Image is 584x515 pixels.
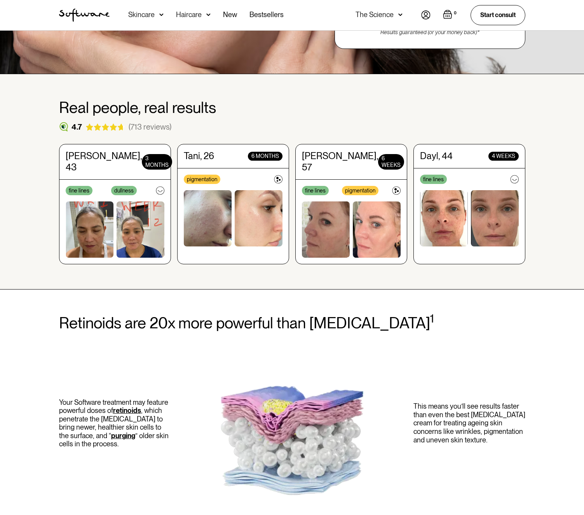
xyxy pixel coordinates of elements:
p: Your Software treatment may feature powerful doses of , which penetrate the [MEDICAL_DATA] to bri... [59,398,171,449]
div: 0 [452,10,458,17]
p: This means you’ll see results faster than even the best [MEDICAL_DATA] cream for treating ageing ... [413,402,525,444]
sup: 1 [430,311,434,325]
img: reviews stars [85,123,126,131]
img: reviews logo [59,122,68,132]
div: [PERSON_NAME], 57 [302,151,378,173]
div: dullness [111,186,137,195]
img: a woman's cheek without acne [353,201,401,258]
a: retinoids [113,406,141,414]
div: 6 weeks [378,154,404,170]
a: Start consult [471,5,525,25]
div: 4.7 [71,122,82,132]
div: 4 weeks [488,152,519,161]
div: fine lines [420,175,447,184]
div: fine lines [302,186,329,195]
div: fine lines [66,186,92,195]
div: Skincare [128,11,155,19]
div: Dayl, 44 [420,151,453,162]
img: Dayl Kelly after [471,190,519,246]
div: 6 months [248,152,282,161]
img: arrow down [398,11,403,19]
div: pigmentation [184,175,220,184]
a: purging [111,432,135,440]
div: Tani, 26 [184,151,214,162]
a: Open empty cart [443,10,458,21]
img: woman cheek with acne [184,190,232,246]
h2: Retinoids are 20x more powerful than [MEDICAL_DATA] [59,314,525,331]
h2: Real people, real results [59,99,525,116]
img: Jessica Shaham before [66,201,113,258]
em: Results guaranteed (or your money back)* [380,29,479,35]
img: a woman's cheek without acne [235,190,282,246]
div: [PERSON_NAME], 43 [66,151,142,173]
div: pigmentation [342,186,378,195]
img: Jessica Shaham after [117,201,164,258]
img: Dayl Kelly before [420,190,468,246]
div: The Science [356,11,394,19]
img: arrow down [159,11,164,19]
div: 3 Months [142,154,172,170]
img: Software Logo [59,9,110,22]
img: woman cheek with acne [302,201,350,258]
div: Haircare [176,11,202,19]
a: (713 reviews) [129,122,171,132]
img: Anti Aging Animation gif [177,344,407,503]
img: arrow down [206,11,211,19]
a: home [59,9,110,22]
